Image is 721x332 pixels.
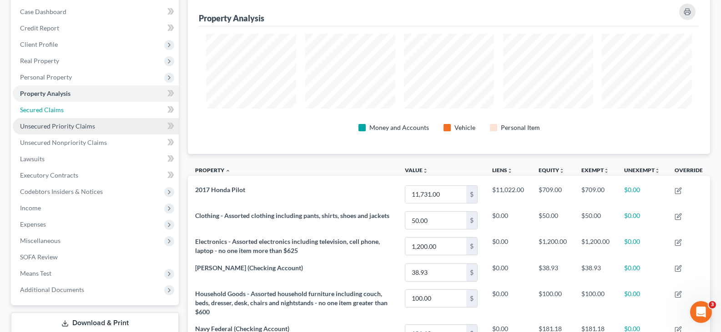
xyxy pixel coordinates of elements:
span: 3 [709,301,716,308]
input: 0.00 [405,290,466,307]
td: $1,200.00 [574,233,617,259]
span: 2017 Honda Pilot [195,186,245,193]
td: $11,022.00 [485,181,531,207]
input: 0.00 [405,212,466,229]
span: Real Property [20,57,59,64]
span: Credit Report [20,24,59,32]
div: Personal Item [501,123,540,132]
span: Secured Claims [20,106,64,114]
a: Property Analysis [13,85,179,102]
div: $ [466,186,477,203]
a: Valueunfold_more [405,167,428,173]
a: Lawsuits [13,151,179,167]
td: $0.00 [485,208,531,233]
span: Electronics - Assorted electronics including television, cell phone, laptop - no one item more th... [195,238,380,254]
a: Secured Claims [13,102,179,118]
div: $ [466,264,477,281]
td: $0.00 [617,285,667,320]
a: Exemptunfold_more [581,167,609,173]
span: Personal Property [20,73,72,81]
span: Unsecured Nonpriority Claims [20,139,107,146]
span: Household Goods - Assorted household furniture including couch, beds, dresser, desk, chairs and n... [195,290,388,316]
a: Property expand_less [195,167,231,173]
a: Unexemptunfold_more [624,167,660,173]
td: $0.00 [617,259,667,285]
td: $100.00 [574,285,617,320]
span: Executory Contracts [20,171,78,179]
a: Credit Report [13,20,179,36]
td: $709.00 [531,181,574,207]
iframe: Intercom live chat [690,301,712,323]
a: Unsecured Priority Claims [13,118,179,134]
td: $0.00 [485,233,531,259]
input: 0.00 [405,238,466,255]
a: Case Dashboard [13,4,179,20]
span: Unsecured Priority Claims [20,122,95,130]
td: $100.00 [531,285,574,320]
a: Equityunfold_more [539,167,565,173]
td: $0.00 [617,233,667,259]
span: Expenses [20,220,46,228]
a: Unsecured Nonpriority Claims [13,134,179,151]
div: $ [466,290,477,307]
span: Codebtors Insiders & Notices [20,188,103,195]
td: $50.00 [531,208,574,233]
i: unfold_more [655,168,660,173]
div: $ [466,238,477,255]
i: unfold_more [604,168,609,173]
span: Means Test [20,269,51,277]
a: Executory Contracts [13,167,179,183]
input: 0.00 [405,264,466,281]
td: $50.00 [574,208,617,233]
td: $709.00 [574,181,617,207]
a: SOFA Review [13,249,179,265]
span: Client Profile [20,40,58,48]
td: $0.00 [485,285,531,320]
span: Property Analysis [20,89,71,97]
span: [PERSON_NAME] (Checking Account) [195,264,303,272]
span: Case Dashboard [20,8,66,15]
td: $0.00 [485,259,531,285]
input: 0.00 [405,186,466,203]
span: Miscellaneous [20,237,61,244]
span: Income [20,204,41,212]
div: Vehicle [454,123,475,132]
span: Lawsuits [20,155,45,163]
td: $0.00 [617,208,667,233]
th: Override [667,161,710,182]
div: Money and Accounts [369,123,429,132]
span: Clothing - Assorted clothing including pants, shirts, shoes and jackets [195,212,389,219]
td: $0.00 [617,181,667,207]
a: Liensunfold_more [492,167,513,173]
span: SOFA Review [20,253,58,261]
i: unfold_more [507,168,513,173]
td: $38.93 [574,259,617,285]
td: $38.93 [531,259,574,285]
span: Additional Documents [20,286,84,293]
td: $1,200.00 [531,233,574,259]
div: $ [466,212,477,229]
i: expand_less [225,168,231,173]
i: unfold_more [559,168,565,173]
i: unfold_more [423,168,428,173]
div: Property Analysis [199,13,264,24]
